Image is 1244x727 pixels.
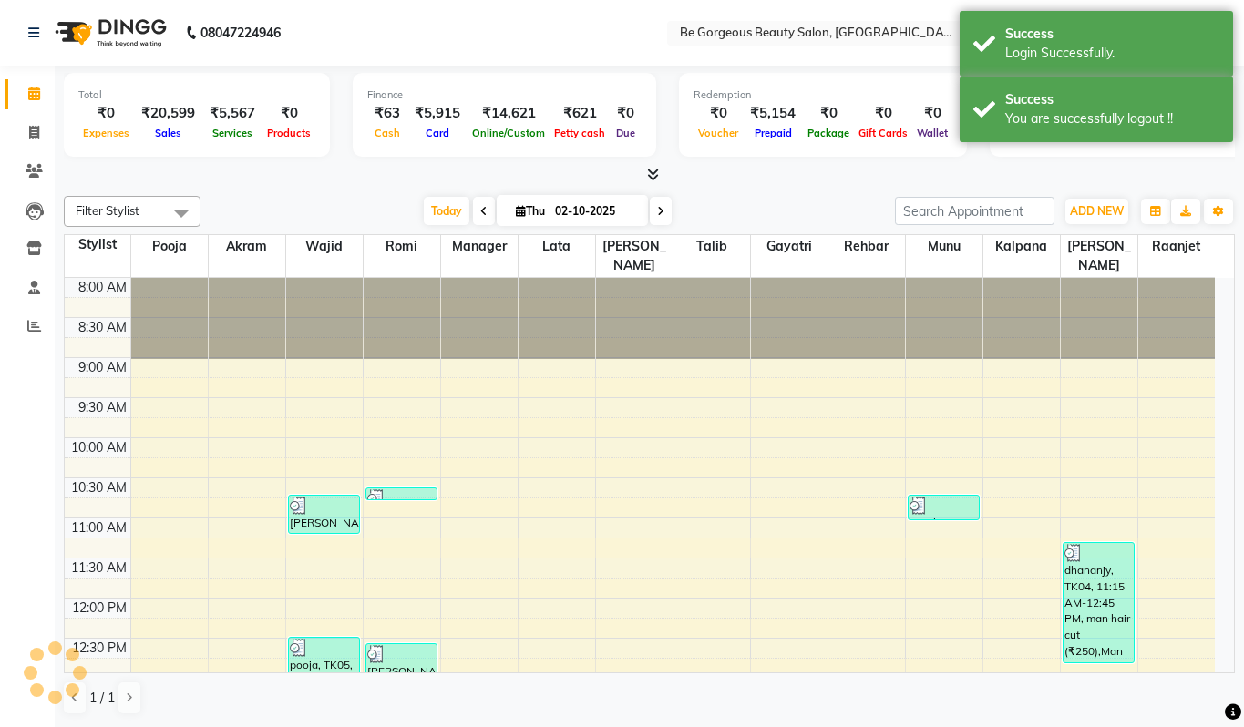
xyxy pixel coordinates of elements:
span: Today [424,197,469,225]
div: ₹63 [367,103,407,124]
div: ₹0 [912,103,952,124]
span: Filter Stylist [76,203,139,218]
div: Success [1005,25,1219,44]
span: Thu [511,204,550,218]
div: 8:00 AM [75,278,130,297]
div: Redemption [694,87,952,103]
div: dhananjy, TK04, 11:15 AM-12:45 PM, man hair cut (₹250),Man Oil Massage (₹400),Man Shampoo+ condit... [1064,543,1135,662]
div: 10:30 AM [67,478,130,497]
div: 12:30 PM [68,639,130,658]
div: ₹0 [854,103,912,124]
span: Due [612,127,640,139]
span: Gayatri [751,235,828,258]
span: Sales [150,127,186,139]
iframe: chat widget [1167,654,1226,709]
span: [PERSON_NAME] [1061,235,1137,277]
div: ₹0 [610,103,642,124]
span: Petty cash [550,127,610,139]
button: ADD NEW [1065,199,1128,224]
span: Card [421,127,454,139]
img: logo [46,7,171,58]
div: [PERSON_NAME], TK01, 10:35 AM-10:45 AM, Eyebrow (₹60) [366,488,437,499]
span: Services [208,127,257,139]
div: You are successfully logout !! [1005,109,1219,128]
div: ₹0 [803,103,854,124]
div: 9:00 AM [75,358,130,377]
div: ₹20,599 [134,103,202,124]
div: ₹621 [550,103,610,124]
span: Pooja [131,235,208,258]
span: Wajid [286,235,363,258]
div: [PERSON_NAME], TK03, 10:40 AM-11:10 AM, man hair cut (₹250) [289,496,360,533]
div: 10:00 AM [67,438,130,457]
span: Package [803,127,854,139]
span: Munu [906,235,982,258]
div: ₹0 [694,103,743,124]
span: Gift Cards [854,127,912,139]
div: ₹0 [78,103,134,124]
div: Total [78,87,315,103]
span: Talib [673,235,750,258]
span: Voucher [694,127,743,139]
div: ₹5,915 [407,103,468,124]
div: 12:00 PM [68,599,130,618]
span: Manager [441,235,518,258]
span: Online/Custom [468,127,550,139]
span: Romi [364,235,440,258]
span: 1 / 1 [89,689,115,708]
div: pooja, TK05, 12:25 PM-01:10 PM, blow dry with wash / Medium (₹650) [289,638,360,696]
div: rajesh, TK02, 10:40 AM-11:00 AM, Eyebrow (₹60),Chin Brazilian (₹100),Upper/Lower lip Brazilian (₹70) [909,496,980,519]
div: Stylist [65,235,130,254]
div: 11:00 AM [67,518,130,538]
span: Expenses [78,127,134,139]
span: lata [519,235,595,258]
div: Login Successfully. [1005,44,1219,63]
span: Wallet [912,127,952,139]
span: Rehbar [828,235,905,258]
b: 08047224946 [200,7,281,58]
div: 11:30 AM [67,558,130,578]
div: Success [1005,90,1219,109]
span: ADD NEW [1070,204,1124,218]
div: ₹5,154 [743,103,803,124]
div: 8:30 AM [75,318,130,337]
input: 2025-10-02 [550,198,641,225]
span: [PERSON_NAME] [596,235,673,277]
span: Products [262,127,315,139]
div: 9:30 AM [75,398,130,417]
input: Search Appointment [895,197,1054,225]
div: ₹5,567 [202,103,262,124]
div: ₹14,621 [468,103,550,124]
div: [PERSON_NAME], TK06, 12:30 PM-01:15 PM, Rica Full Legs (₹650),Under Arms Brazillian (₹170) [366,644,437,702]
span: Akram [209,235,285,258]
span: Cash [370,127,405,139]
span: Prepaid [750,127,797,139]
div: ₹0 [262,103,315,124]
span: Raanjet [1138,235,1216,258]
span: Kalpana [983,235,1060,258]
div: Finance [367,87,642,103]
